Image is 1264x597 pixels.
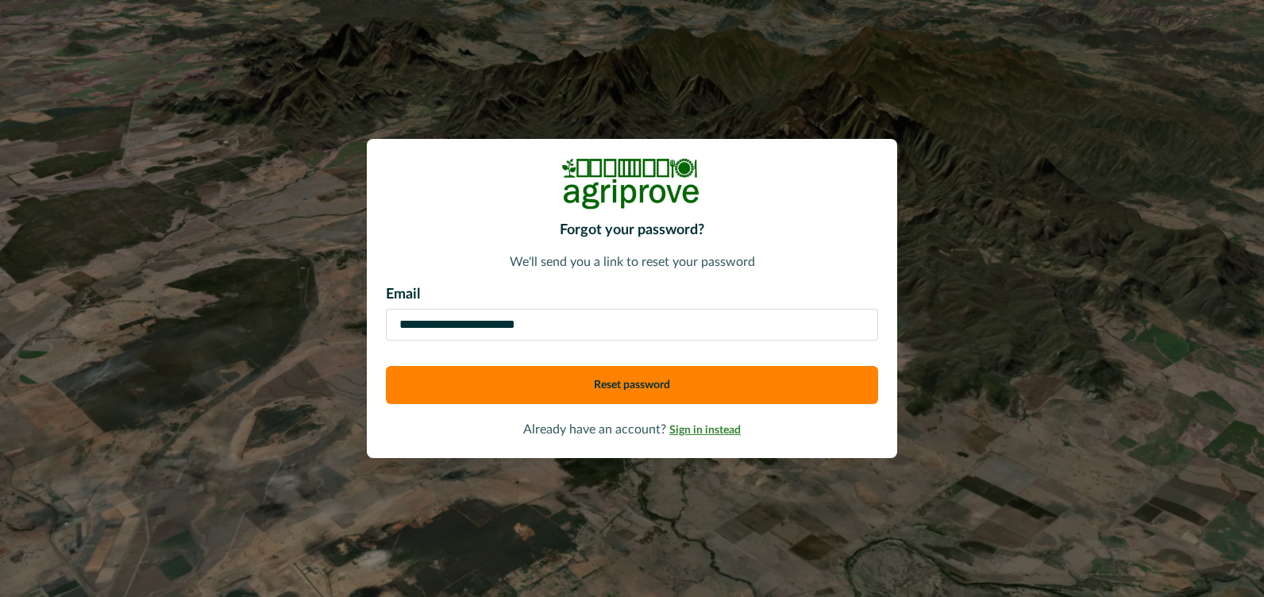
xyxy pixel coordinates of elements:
p: We'll send you a link to reset your password [386,252,878,272]
img: Logo Image [561,158,703,210]
p: Email [386,284,878,306]
button: Reset password [386,366,878,404]
h2: Forgot your password? [386,222,878,240]
a: Sign in instead [669,423,741,436]
span: Sign in instead [669,425,741,436]
p: Already have an account? [386,420,878,439]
